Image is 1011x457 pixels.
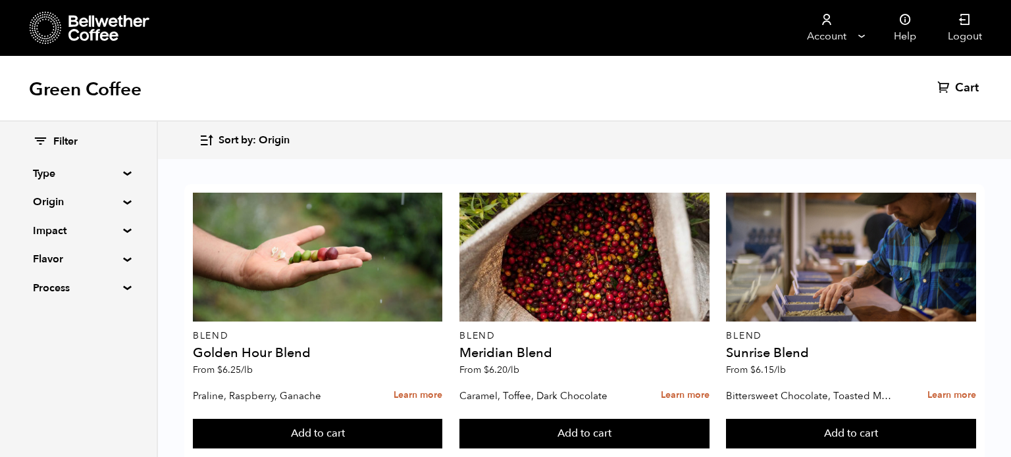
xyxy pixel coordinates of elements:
[33,251,124,267] summary: Flavor
[241,364,253,376] span: /lb
[774,364,786,376] span: /lb
[955,80,979,96] span: Cart
[507,364,519,376] span: /lb
[726,364,786,376] span: From
[726,347,976,360] h4: Sunrise Blend
[33,194,124,210] summary: Origin
[193,419,443,449] button: Add to cart
[33,166,124,181] summary: Type
[193,331,443,341] p: Blend
[193,347,443,360] h4: Golden Hour Blend
[459,419,710,449] button: Add to cart
[29,78,142,101] h1: Green Coffee
[459,347,710,360] h4: Meridian Blend
[750,364,756,376] span: $
[53,135,78,149] span: Filter
[217,364,253,376] bdi: 6.25
[193,364,253,376] span: From
[459,331,710,341] p: Blend
[726,331,976,341] p: Blend
[219,133,290,148] span: Sort by: Origin
[217,364,222,376] span: $
[927,381,976,410] a: Learn more
[459,364,519,376] span: From
[199,125,290,156] button: Sort by: Origin
[726,386,896,406] p: Bittersweet Chocolate, Toasted Marshmallow, Candied Orange, Praline
[750,364,786,376] bdi: 6.15
[459,386,629,406] p: Caramel, Toffee, Dark Chocolate
[33,223,124,239] summary: Impact
[33,280,124,296] summary: Process
[661,381,710,410] a: Learn more
[484,364,489,376] span: $
[937,80,982,96] a: Cart
[726,419,976,449] button: Add to cart
[394,381,442,410] a: Learn more
[484,364,519,376] bdi: 6.20
[193,386,363,406] p: Praline, Raspberry, Ganache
